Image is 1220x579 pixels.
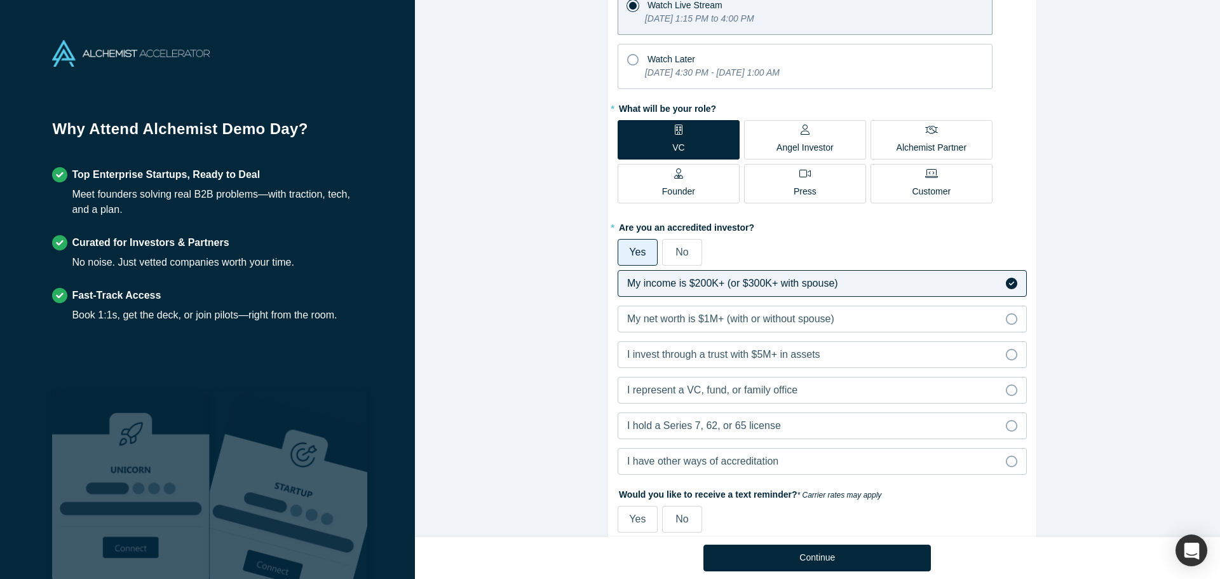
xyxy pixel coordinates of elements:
strong: Fast-Track Access [72,290,161,301]
label: Are you an accredited investor? [618,217,1027,235]
span: My net worth is $1M+ (with or without spouse) [627,313,834,324]
span: No [675,514,688,524]
button: Continue [703,545,931,571]
div: No noise. Just vetted companies worth your time. [72,255,294,270]
p: Founder [662,185,695,198]
p: Customer [912,185,951,198]
span: No [675,247,688,257]
div: Book 1:1s, get the deck, or join pilots—right from the room. [72,308,337,323]
label: Would you like to receive a text reminder? [618,484,1027,501]
p: Alchemist Partner [897,141,966,154]
span: Watch Later [647,54,695,64]
span: I invest through a trust with $5M+ in assets [627,349,820,360]
span: I have other ways of accreditation [627,456,778,467]
span: Yes [629,514,646,524]
span: I represent a VC, fund, or family office [627,385,797,395]
h1: Why Attend Alchemist Demo Day? [52,118,362,149]
p: Angel Investor [776,141,834,154]
img: Alchemist Accelerator Logo [52,40,210,67]
span: My income is $200K+ (or $300K+ with spouse) [627,278,838,289]
label: What will be your role? [618,98,1027,116]
span: Yes [629,247,646,257]
strong: Top Enterprise Startups, Ready to Deal [72,169,260,180]
img: Prism AI [210,392,367,579]
i: [DATE] 4:30 PM - [DATE] 1:00 AM [645,67,780,78]
p: Press [794,185,817,198]
em: * Carrier rates may apply [797,491,882,500]
div: Meet founders solving real B2B problems—with traction, tech, and a plan. [72,187,362,217]
i: [DATE] 1:15 PM to 4:00 PM [645,13,754,24]
strong: Curated for Investors & Partners [72,237,229,248]
img: Robust Technologies [52,392,210,579]
p: VC [672,141,684,154]
span: I hold a Series 7, 62, or 65 license [627,420,781,431]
